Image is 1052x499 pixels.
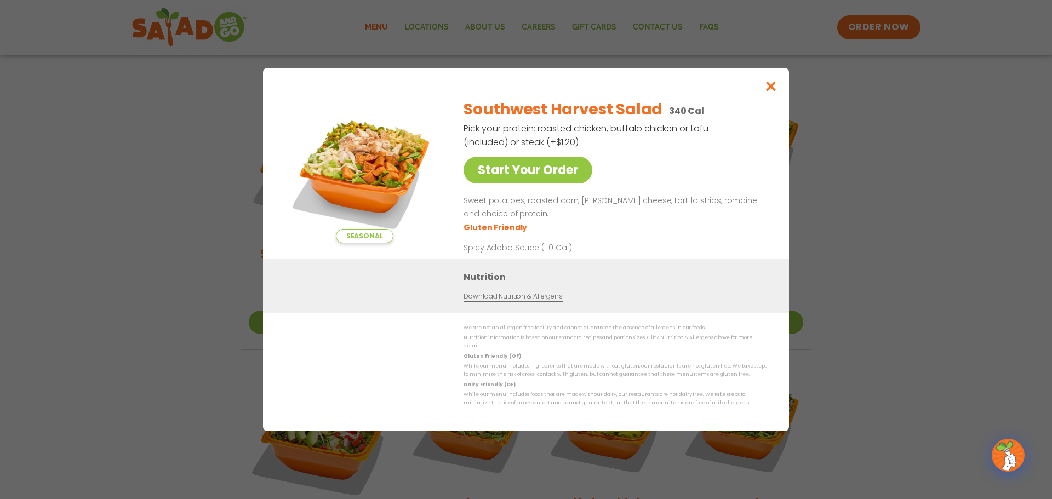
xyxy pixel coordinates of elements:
[464,157,592,183] a: Start Your Order
[464,391,767,408] p: While our menu includes foods that are made without dairy, our restaurants are not dairy free. We...
[464,122,710,149] p: Pick your protein: roasted chicken, buffalo chicken or tofu (included) or steak (+$1.20)
[993,440,1024,471] img: wpChatIcon
[464,270,773,284] h3: Nutrition
[464,381,515,388] strong: Dairy Friendly (DF)
[464,291,562,302] a: Download Nutrition & Allergens
[464,324,767,332] p: We are not an allergen free facility and cannot guarantee the absence of allergens in our foods.
[464,353,521,359] strong: Gluten Friendly (GF)
[288,90,441,243] img: Featured product photo for Southwest Harvest Salad
[336,229,393,243] span: Seasonal
[464,194,763,221] p: Sweet potatoes, roasted corn, [PERSON_NAME] cheese, tortilla strips, romaine and choice of protein.
[669,104,704,118] p: 340 Cal
[753,68,789,105] button: Close modal
[464,334,767,351] p: Nutrition information is based on our standard recipes and portion sizes. Click Nutrition & Aller...
[464,242,666,254] p: Spicy Adobo Sauce (110 Cal)
[464,362,767,379] p: While our menu includes ingredients that are made without gluten, our restaurants are not gluten ...
[464,222,529,233] li: Gluten Friendly
[464,98,662,121] h2: Southwest Harvest Salad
